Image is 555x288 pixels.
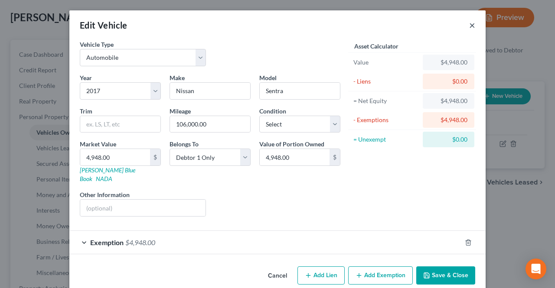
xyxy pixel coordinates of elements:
[430,58,467,67] div: $4,948.00
[170,140,199,148] span: Belongs To
[430,116,467,124] div: $4,948.00
[353,97,419,105] div: = Net Equity
[170,116,250,133] input: --
[80,73,92,82] label: Year
[80,19,127,31] div: Edit Vehicle
[354,42,398,51] label: Asset Calculator
[416,266,475,285] button: Save & Close
[430,77,467,86] div: $0.00
[80,190,130,199] label: Other Information
[353,77,419,86] div: - Liens
[80,107,92,116] label: Trim
[259,139,324,149] label: Value of Portion Owned
[80,149,150,165] input: 0.00
[90,238,124,246] span: Exemption
[150,149,160,165] div: $
[170,74,185,81] span: Make
[80,200,206,216] input: (optional)
[353,116,419,124] div: - Exemptions
[260,83,340,99] input: ex. Altima
[125,238,155,246] span: $4,948.00
[330,149,340,165] div: $
[80,40,114,49] label: Vehicle Type
[469,20,475,30] button: ×
[348,266,413,285] button: Add Exemption
[260,149,330,165] input: 0.00
[353,135,419,144] div: = Unexempt
[297,266,345,285] button: Add Lien
[96,175,112,182] a: NADA
[80,139,116,149] label: Market Value
[80,116,160,133] input: ex. LS, LT, etc
[261,267,294,285] button: Cancel
[259,107,286,116] label: Condition
[430,135,467,144] div: $0.00
[259,73,277,82] label: Model
[353,58,419,67] div: Value
[80,166,135,182] a: [PERSON_NAME] Blue Book
[526,259,546,279] div: Open Intercom Messenger
[430,97,467,105] div: $4,948.00
[170,83,250,99] input: ex. Nissan
[170,107,191,116] label: Mileage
